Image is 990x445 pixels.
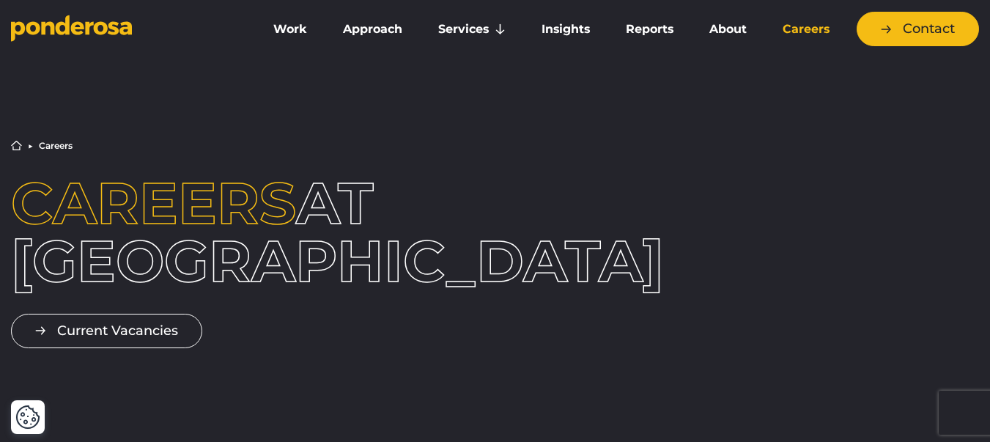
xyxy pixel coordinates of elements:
a: About [695,14,762,45]
a: Insights [527,14,605,45]
a: Careers [768,14,845,45]
a: Reports [611,14,689,45]
a: Home [11,140,22,151]
button: Cookie Settings [15,405,40,430]
a: Approach [328,14,418,45]
span: Careers [11,168,296,238]
a: Services [424,14,521,45]
img: Revisit consent button [15,405,40,430]
h1: at [GEOGRAPHIC_DATA] [11,174,402,290]
a: Go to homepage [11,15,237,44]
li: ▶︎ [28,141,33,150]
a: Work [259,14,322,45]
a: Contact [857,12,979,46]
li: Careers [39,141,73,150]
a: Current Vacancies [11,314,202,348]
